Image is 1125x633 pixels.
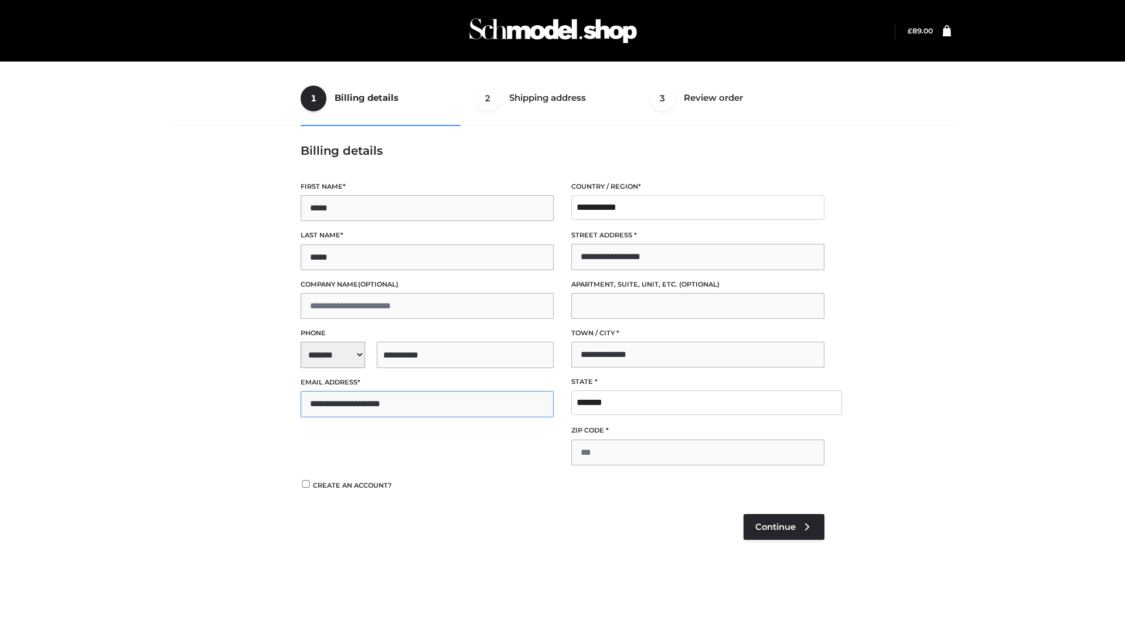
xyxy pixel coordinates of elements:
span: (optional) [358,280,398,288]
label: Country / Region [571,181,824,192]
span: (optional) [679,280,720,288]
input: Create an account? [301,480,311,488]
label: State [571,376,824,387]
span: Continue [755,522,796,532]
a: Continue [744,514,824,540]
span: £ [908,26,912,35]
label: Town / City [571,328,824,339]
span: Create an account? [313,481,392,489]
label: Last name [301,230,554,241]
label: Street address [571,230,824,241]
label: Company name [301,279,554,290]
label: Apartment, suite, unit, etc. [571,279,824,290]
label: Email address [301,377,554,388]
img: Schmodel Admin 964 [465,8,641,54]
label: First name [301,181,554,192]
label: Phone [301,328,554,339]
h3: Billing details [301,144,824,158]
a: £89.00 [908,26,933,35]
bdi: 89.00 [908,26,933,35]
label: ZIP Code [571,425,824,436]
